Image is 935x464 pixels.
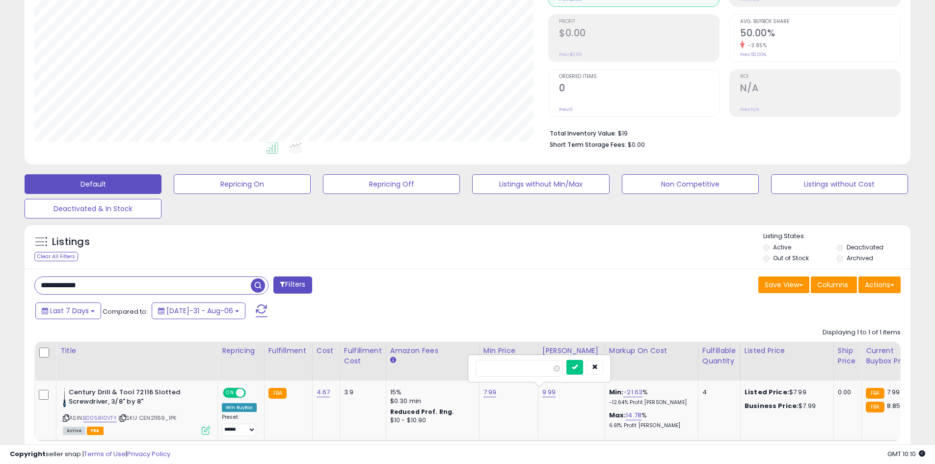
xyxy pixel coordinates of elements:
span: $0.00 [628,140,645,149]
div: Amazon Fees [390,346,475,356]
div: Ship Price [838,346,857,366]
button: Columns [811,276,857,293]
button: Last 7 Days [35,302,101,319]
small: FBA [866,388,884,399]
div: Win BuyBox [222,403,257,412]
div: 0.00 [838,388,854,397]
span: | SKU: CEN21169_1PK [118,414,176,422]
div: Fulfillment [268,346,308,356]
button: Actions [858,276,901,293]
div: $10 - $10.90 [390,416,472,425]
a: 7.99 [483,387,497,397]
div: 15% [390,388,472,397]
h2: N/A [740,82,900,96]
a: B0058I0VTY [83,414,117,422]
div: Preset: [222,414,257,436]
p: -12.64% Profit [PERSON_NAME] [609,399,691,406]
a: Terms of Use [84,449,126,459]
div: Clear All Filters [34,252,78,261]
button: Non Competitive [622,174,759,194]
div: Listed Price [745,346,829,356]
div: 4 [702,388,733,397]
span: [DATE]-31 - Aug-06 [166,306,233,316]
div: Fulfillable Quantity [702,346,736,366]
div: Current Buybox Price [866,346,916,366]
button: Repricing On [174,174,311,194]
a: 14.78 [626,410,641,420]
div: seller snap | | [10,450,170,459]
li: $19 [550,127,893,138]
h2: 0 [559,82,719,96]
button: Listings without Min/Max [472,174,609,194]
b: Short Term Storage Fees: [550,140,626,149]
div: Cost [317,346,336,356]
label: Deactivated [847,243,883,251]
b: Max: [609,410,626,420]
th: The percentage added to the cost of goods (COGS) that forms the calculator for Min & Max prices. [605,342,698,381]
b: Listed Price: [745,387,789,397]
span: FBA [87,427,104,435]
div: Min Price [483,346,534,356]
b: Business Price: [745,401,799,410]
div: ASIN: [63,388,210,434]
div: Displaying 1 to 1 of 1 items [823,328,901,337]
img: 21qJwcrfd1L._SL40_.jpg [63,388,66,408]
b: Total Inventory Value: [550,129,616,137]
small: Prev: $0.00 [559,52,582,57]
b: Min: [609,387,624,397]
div: [PERSON_NAME] [542,346,601,356]
p: Listing States: [763,232,910,241]
a: 4.67 [317,387,330,397]
small: Prev: 0 [559,107,573,112]
small: Prev: N/A [740,107,759,112]
button: [DATE]-31 - Aug-06 [152,302,245,319]
span: Last 7 Days [50,306,89,316]
span: 8.85 [887,401,901,410]
a: -21.63 [623,387,642,397]
label: Active [773,243,791,251]
div: $7.99 [745,402,826,410]
small: FBA [268,388,287,399]
h2: $0.00 [559,27,719,41]
div: Fulfillment Cost [344,346,382,366]
span: Profit [559,19,719,25]
div: 3.9 [344,388,378,397]
button: Default [25,174,161,194]
div: % [609,411,691,429]
h5: Listings [52,235,90,249]
p: 6.91% Profit [PERSON_NAME] [609,422,691,429]
button: Listings without Cost [771,174,908,194]
div: Markup on Cost [609,346,694,356]
button: Save View [758,276,809,293]
small: -3.85% [745,42,767,49]
b: Reduced Prof. Rng. [390,408,454,416]
small: Amazon Fees. [390,356,396,365]
span: ROI [740,74,900,80]
strong: Copyright [10,449,46,459]
span: Columns [817,280,848,290]
div: % [609,388,691,406]
h2: 50.00% [740,27,900,41]
span: 2025-08-14 10:10 GMT [887,449,925,459]
button: Filters [273,276,312,294]
div: Title [60,346,214,356]
div: Repricing [222,346,260,356]
small: Prev: 52.00% [740,52,766,57]
b: Century Drill & Tool 72116 Slotted Screwdriver, 3/8" by 8" [69,388,188,409]
span: ON [224,389,236,397]
span: Compared to: [103,307,148,316]
span: 7.99 [887,387,900,397]
button: Repricing Off [323,174,460,194]
button: Deactivated & In Stock [25,199,161,218]
div: $7.99 [745,388,826,397]
a: Privacy Policy [127,449,170,459]
label: Out of Stock [773,254,809,262]
span: OFF [244,389,260,397]
a: 9.99 [542,387,556,397]
div: $0.30 min [390,397,472,406]
span: All listings currently available for purchase on Amazon [63,427,85,435]
span: Ordered Items [559,74,719,80]
span: Avg. Buybox Share [740,19,900,25]
label: Archived [847,254,873,262]
small: FBA [866,402,884,412]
